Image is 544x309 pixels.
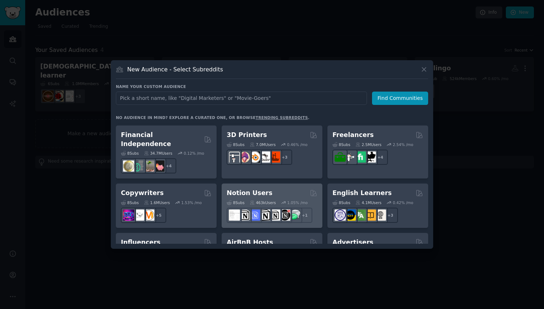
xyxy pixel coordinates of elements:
[161,158,176,173] div: + 4
[332,200,350,205] div: 8 Sub s
[393,200,413,205] div: 0.42 % /mo
[229,209,240,221] img: Notiontemplates
[287,200,308,205] div: 1.05 % /mo
[373,150,388,165] div: + 4
[365,151,376,163] img: Freelancers
[227,238,273,247] h2: AirBnB Hosts
[269,209,280,221] img: AskNotion
[151,208,166,223] div: + 5
[227,200,245,205] div: 8 Sub s
[255,115,308,120] a: trending subreddits
[279,209,290,221] img: BestNotionTemplates
[116,92,367,105] input: Pick a short name, like "Digital Marketers" or "Movie-Goers"
[332,131,374,140] h2: Freelancers
[227,142,245,147] div: 8 Sub s
[143,209,154,221] img: content_marketing
[277,150,292,165] div: + 3
[249,151,260,163] img: blender
[259,151,270,163] img: ender3
[365,209,376,221] img: LearnEnglishOnReddit
[375,209,386,221] img: Learn_English
[287,142,308,147] div: 0.46 % /mo
[121,200,139,205] div: 8 Sub s
[269,151,280,163] img: FixMyPrint
[181,200,202,205] div: 1.53 % /mo
[133,209,144,221] img: KeepWriting
[332,142,350,147] div: 8 Sub s
[383,208,398,223] div: + 3
[249,209,260,221] img: FreeNotionTemplates
[133,160,144,172] img: FinancialPlanning
[116,115,309,120] div: No audience in mind? Explore a curated one, or browse .
[345,209,356,221] img: EnglishLearning
[335,209,346,221] img: languagelearning
[127,66,223,73] h3: New Audience - Select Subreddits
[121,151,139,156] div: 8 Sub s
[144,151,172,156] div: 34.7M Users
[372,92,428,105] button: Find Communities
[355,209,366,221] img: language_exchange
[332,238,373,247] h2: Advertisers
[121,189,164,198] h2: Copywriters
[121,238,160,247] h2: Influencers
[345,151,356,163] img: freelance_forhire
[144,200,170,205] div: 1.6M Users
[355,151,366,163] img: Fiverr
[239,151,250,163] img: 3Dmodeling
[227,189,272,198] h2: Notion Users
[184,151,204,156] div: 0.12 % /mo
[153,160,164,172] img: fatFIRE
[289,209,300,221] img: NotionPromote
[123,209,134,221] img: SEO
[250,200,276,205] div: 463k Users
[332,189,392,198] h2: English Learners
[121,131,201,148] h2: Financial Independence
[227,131,267,140] h2: 3D Printers
[229,151,240,163] img: 3Dprinting
[250,142,276,147] div: 7.0M Users
[393,142,413,147] div: 2.54 % /mo
[355,200,382,205] div: 4.1M Users
[123,160,134,172] img: UKPersonalFinance
[239,209,250,221] img: notioncreations
[143,160,154,172] img: Fire
[335,151,346,163] img: forhire
[259,209,270,221] img: NotionGeeks
[116,84,428,89] h3: Name your custom audience
[297,208,312,223] div: + 1
[355,142,382,147] div: 2.5M Users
